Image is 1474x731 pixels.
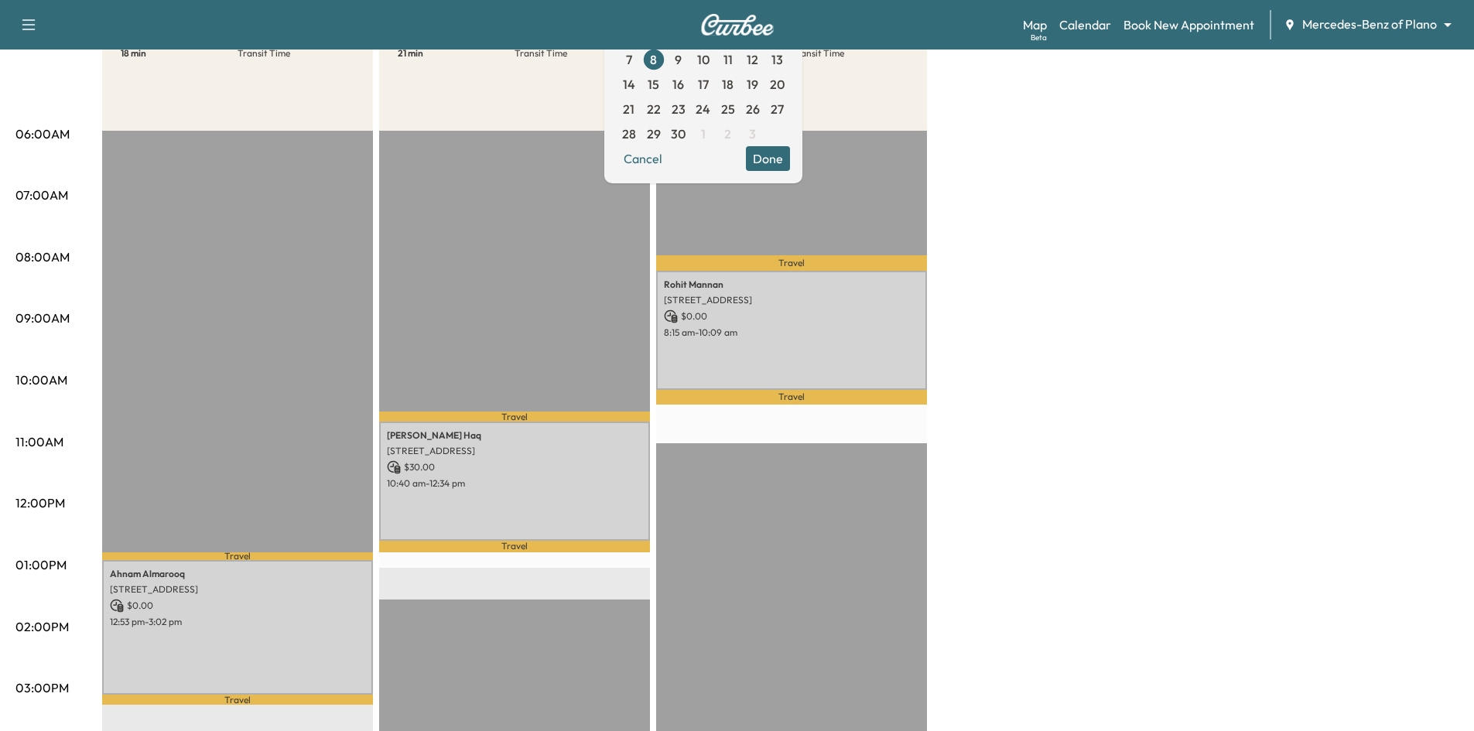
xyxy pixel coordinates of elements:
[102,695,373,705] p: Travel
[110,616,365,628] p: 12:53 pm - 3:02 pm
[647,125,661,143] span: 29
[110,568,365,580] p: Ahnam Almarooq
[647,100,661,118] span: 22
[15,617,69,636] p: 02:00PM
[746,146,790,171] button: Done
[696,100,710,118] span: 24
[110,599,365,613] p: $ 0.00
[698,75,709,94] span: 17
[650,50,657,69] span: 8
[15,494,65,512] p: 12:00PM
[700,14,775,36] img: Curbee Logo
[387,477,642,490] p: 10:40 am - 12:34 pm
[15,678,69,697] p: 03:00PM
[771,100,784,118] span: 27
[749,125,756,143] span: 3
[626,50,632,69] span: 7
[697,50,710,69] span: 10
[721,100,735,118] span: 25
[664,294,919,306] p: [STREET_ADDRESS]
[656,390,927,405] p: Travel
[617,146,669,171] button: Cancel
[15,125,70,143] p: 06:00AM
[648,75,659,94] span: 15
[387,445,642,457] p: [STREET_ADDRESS]
[672,75,684,94] span: 16
[1059,15,1111,34] a: Calendar
[15,309,70,327] p: 09:00AM
[15,432,63,451] p: 11:00AM
[623,100,634,118] span: 21
[515,47,631,60] p: Transit Time
[121,47,238,60] p: 18 min
[623,75,635,94] span: 14
[1302,15,1437,33] span: Mercedes-Benz of Plano
[15,371,67,389] p: 10:00AM
[747,50,758,69] span: 12
[792,47,908,60] p: Transit Time
[15,555,67,574] p: 01:00PM
[110,583,365,596] p: [STREET_ADDRESS]
[722,75,734,94] span: 18
[672,100,686,118] span: 23
[238,47,354,60] p: Transit Time
[747,75,758,94] span: 19
[379,541,650,552] p: Travel
[1031,32,1047,43] div: Beta
[15,186,68,204] p: 07:00AM
[664,278,919,291] p: Rohit Mannan
[656,255,927,271] p: Travel
[387,429,642,442] p: [PERSON_NAME] Haq
[770,75,785,94] span: 20
[771,50,783,69] span: 13
[102,552,373,561] p: Travel
[1023,15,1047,34] a: MapBeta
[675,50,682,69] span: 9
[664,326,919,339] p: 8:15 am - 10:09 am
[1123,15,1254,34] a: Book New Appointment
[622,125,636,143] span: 28
[724,125,731,143] span: 2
[671,125,686,143] span: 30
[746,100,760,118] span: 26
[398,47,515,60] p: 21 min
[379,412,650,422] p: Travel
[664,309,919,323] p: $ 0.00
[387,460,642,474] p: $ 30.00
[15,248,70,266] p: 08:00AM
[701,125,706,143] span: 1
[723,50,733,69] span: 11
